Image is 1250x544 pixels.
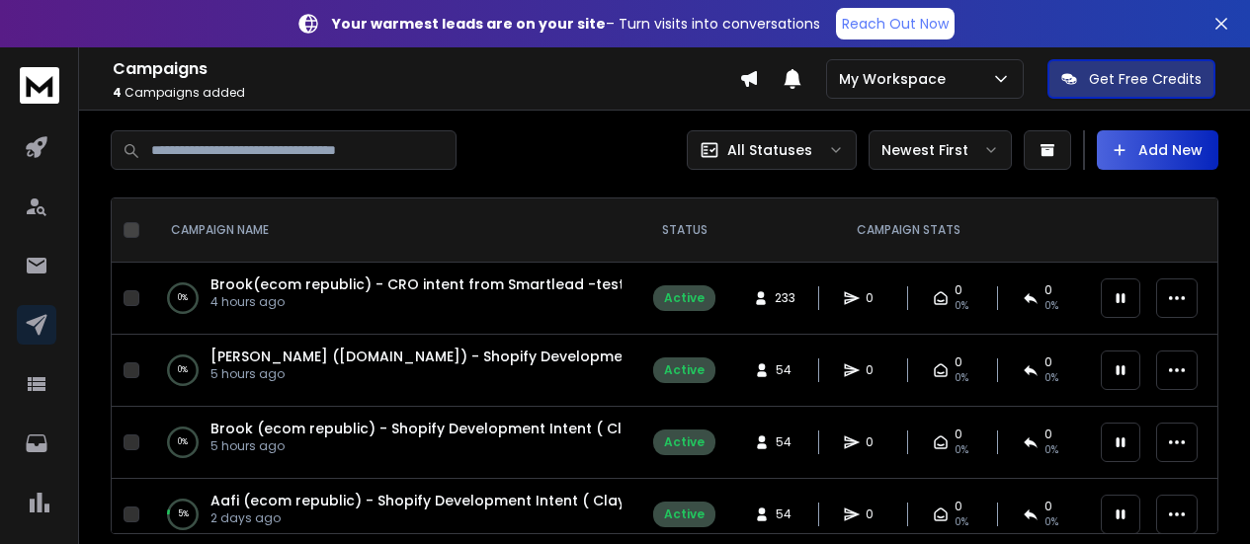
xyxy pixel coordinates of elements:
[836,8,955,39] a: Reach Out Now
[178,288,188,308] p: 0 %
[1044,282,1052,298] span: 0
[20,67,59,104] img: logo
[775,290,795,306] span: 233
[210,366,622,382] p: 5 hours ago
[866,506,885,522] span: 0
[210,274,646,294] a: Brook(ecom republic) - CRO intent from Smartlead -testing
[664,434,705,450] div: Active
[955,499,962,514] span: 0
[113,84,122,101] span: 4
[842,14,949,34] p: Reach Out Now
[210,510,622,526] p: 2 days ago
[1089,69,1202,89] p: Get Free Credits
[1044,499,1052,514] span: 0
[1044,514,1058,530] span: 0%
[332,14,820,34] p: – Turn visits into conversations
[1044,427,1052,442] span: 0
[210,294,622,310] p: 4 hours ago
[866,290,885,306] span: 0
[955,354,962,370] span: 0
[1044,354,1052,370] span: 0
[1044,370,1058,386] span: 0%
[147,335,641,407] td: 0%[PERSON_NAME] ([DOMAIN_NAME]) - Shopify Development Intent ( Clay )5 hours ago
[664,362,705,378] div: Active
[147,263,641,335] td: 0%Brook(ecom republic) - CRO intent from Smartlead -testing4 hours ago
[641,198,727,263] th: STATUS
[955,282,962,298] span: 0
[727,140,812,160] p: All Statuses
[955,442,968,458] span: 0%
[210,438,622,454] p: 5 hours ago
[776,362,795,378] span: 54
[210,491,636,510] a: Aafi (ecom republic) - Shopify Development Intent ( Clay )
[113,57,739,81] h1: Campaigns
[664,290,705,306] div: Active
[866,434,885,450] span: 0
[664,506,705,522] div: Active
[1044,298,1058,314] span: 0%
[1047,59,1215,99] button: Get Free Credits
[178,432,188,452] p: 0 %
[332,14,606,34] strong: Your warmest leads are on your site
[1097,130,1218,170] button: Add New
[147,407,641,479] td: 0%Brook (ecom republic) - Shopify Development Intent ( Clay )5 hours ago
[955,298,968,314] span: 0%
[839,69,954,89] p: My Workspace
[776,506,795,522] span: 54
[1044,442,1058,458] span: 0%
[210,419,650,438] a: Brook (ecom republic) - Shopify Development Intent ( Clay )
[210,347,742,366] a: [PERSON_NAME] ([DOMAIN_NAME]) - Shopify Development Intent ( Clay )
[955,514,968,530] span: 0%
[866,362,885,378] span: 0
[727,198,1089,263] th: CAMPAIGN STATS
[147,198,641,263] th: CAMPAIGN NAME
[178,505,189,524] p: 5 %
[178,360,188,380] p: 0 %
[955,427,962,442] span: 0
[955,370,968,386] span: 0%
[113,85,739,101] p: Campaigns added
[869,130,1012,170] button: Newest First
[776,434,795,450] span: 54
